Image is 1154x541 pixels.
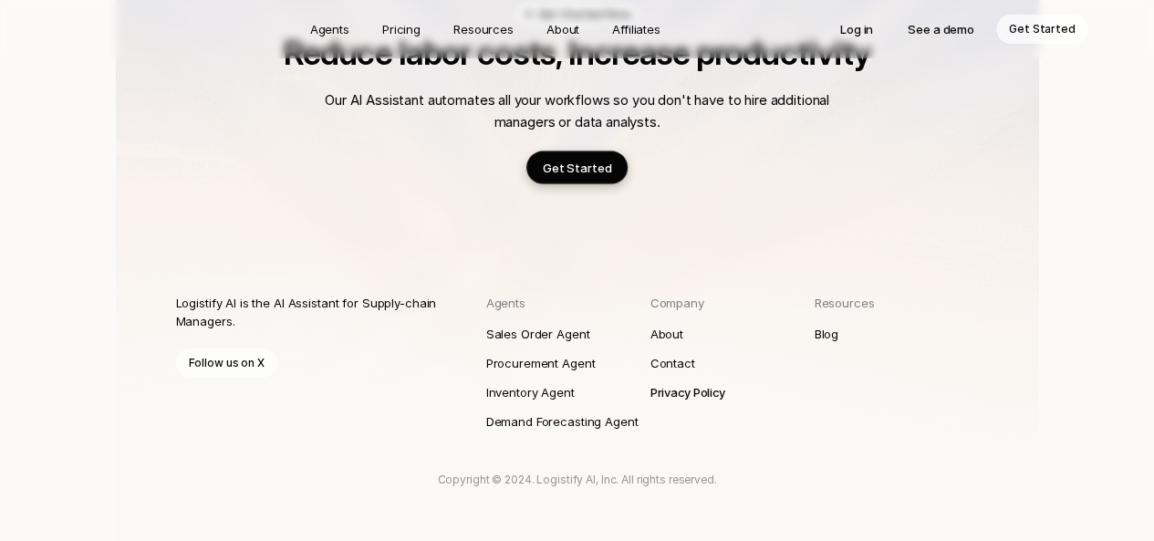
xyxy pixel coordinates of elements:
a: Get Started [996,15,1088,44]
p: Logistify AI is the AI Assistant for Supply-chain Managers. [176,294,453,330]
p: Resources [453,20,514,38]
p: Demand Forecasting Agent [486,412,639,431]
a: See a demo [895,15,987,44]
a: Resources [442,15,525,44]
a: Affiliates [601,15,671,44]
p: About [650,325,683,343]
span: Resources [815,296,875,310]
a: Privacy Policy [650,378,815,407]
a: Blog [815,319,979,349]
a: Follow us on X [176,349,277,378]
p: Get Started [1009,20,1076,38]
p: Sales Order Agent [486,325,590,343]
span: Copyright © 2024. Logistify AI, Inc. All rights reserved. [437,473,716,486]
p: About [546,20,579,38]
p: Affiliates [612,20,660,38]
a: Log in [827,15,886,44]
p: See a demo [908,20,974,38]
a: Pricing [371,15,431,44]
a: Agents [299,15,360,44]
a: Contact [650,349,815,378]
p: Inventory Agent [486,383,575,401]
a: Demand Forecasting Agent [486,407,650,436]
p: Our AI Assistant automates all your workflows so you don't have to hire additional managers or da... [322,89,833,133]
a: Get Started [526,151,629,184]
p: Procurement Agent [486,354,596,372]
p: Pricing [382,20,421,38]
a: About [535,15,590,44]
p: Contact [650,354,695,372]
a: About [650,319,815,349]
h2: Reduce labor costs, Increase productivity [176,35,979,71]
a: Procurement Agent [486,349,650,378]
p: Blog [815,325,838,343]
a: Sales Order Agent [486,319,650,349]
p: Get Started [543,159,612,177]
p: Follow us on X [189,354,265,372]
p: Log in [840,20,873,38]
span: Company [650,296,704,310]
a: Inventory Agent [486,378,650,407]
p: Privacy Policy [650,383,725,401]
span: Agents [486,296,525,310]
p: Agents [310,20,349,38]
